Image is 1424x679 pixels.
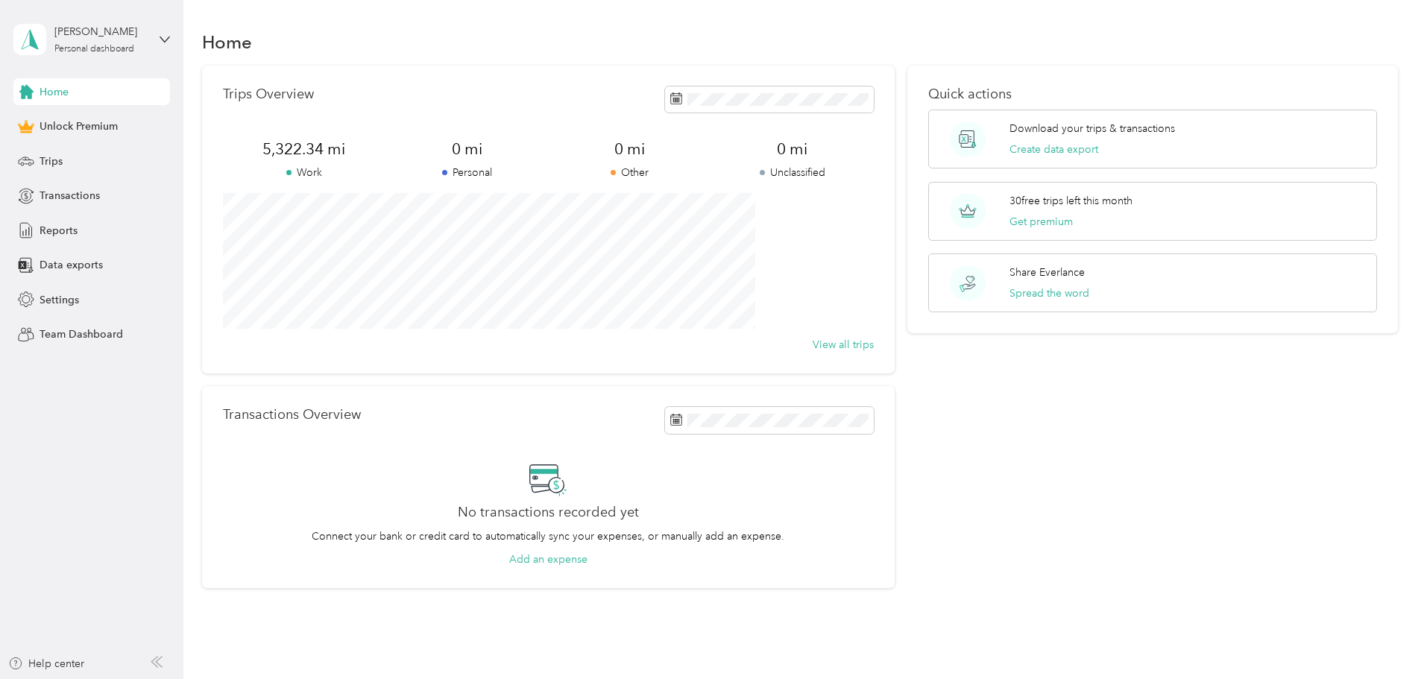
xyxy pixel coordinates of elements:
h2: No transactions recorded yet [458,505,639,520]
button: Get premium [1009,214,1073,230]
p: Other [548,165,711,180]
button: Create data export [1009,142,1098,157]
span: Trips [40,154,63,169]
p: Personal [385,165,548,180]
span: Home [40,84,69,100]
p: Connect your bank or credit card to automatically sync your expenses, or manually add an expense. [312,528,784,544]
h1: Home [202,34,252,50]
button: View all trips [813,337,874,353]
p: Unclassified [711,165,873,180]
span: 0 mi [711,139,873,160]
div: [PERSON_NAME] [54,24,148,40]
span: Data exports [40,257,103,273]
span: Unlock Premium [40,119,118,134]
p: Download your trips & transactions [1009,121,1175,136]
p: Transactions Overview [223,407,361,423]
button: Help center [8,656,84,672]
p: Work [223,165,385,180]
iframe: Everlance-gr Chat Button Frame [1340,596,1424,679]
p: Trips Overview [223,86,314,102]
span: 5,322.34 mi [223,139,385,160]
button: Spread the word [1009,285,1089,301]
p: Quick actions [928,86,1377,102]
button: Add an expense [509,552,587,567]
span: Settings [40,292,79,308]
div: Personal dashboard [54,45,134,54]
span: Team Dashboard [40,326,123,342]
span: Reports [40,223,78,239]
p: Share Everlance [1009,265,1085,280]
p: 30 free trips left this month [1009,193,1132,209]
span: Transactions [40,188,100,203]
span: 0 mi [548,139,711,160]
span: 0 mi [385,139,548,160]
